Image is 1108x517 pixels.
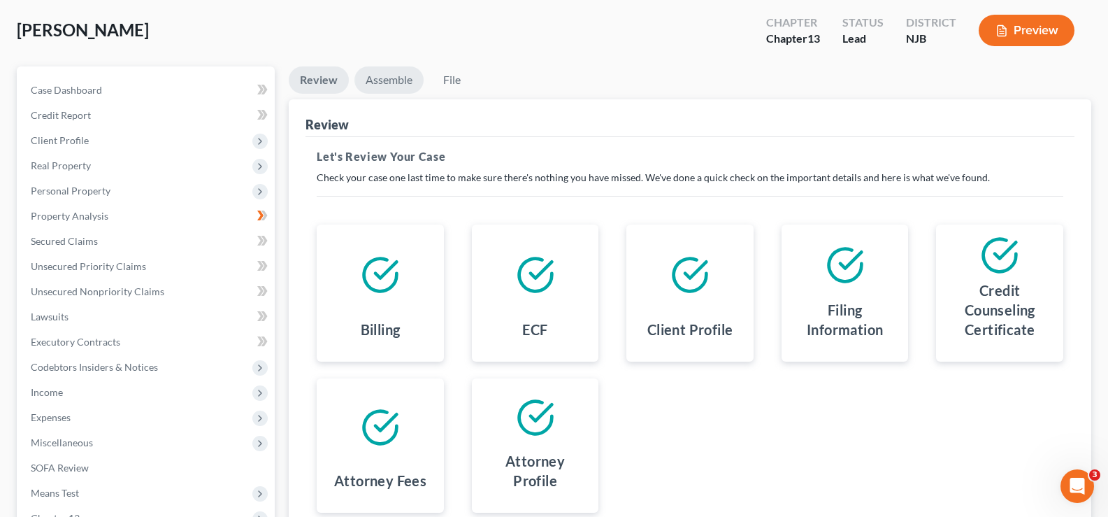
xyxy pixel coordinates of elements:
h4: Client Profile [647,320,733,339]
span: SOFA Review [31,462,89,474]
span: Lawsuits [31,311,69,323]
span: Income [31,386,63,398]
span: Expenses [31,411,71,423]
span: 13 [807,31,820,45]
div: Status [842,15,884,31]
a: SOFA Review [20,455,275,481]
h5: Let's Review Your Case [317,148,1063,165]
div: Review [305,116,349,133]
span: Real Property [31,160,91,171]
span: Personal Property [31,185,110,197]
h4: Billing [361,320,401,339]
a: Executory Contracts [20,330,275,355]
span: [PERSON_NAME] [17,20,149,40]
span: Unsecured Priority Claims [31,260,146,272]
a: Assemble [354,66,424,94]
p: Check your case one last time to make sure there's nothing you have missed. We've done a quick ch... [317,171,1063,185]
div: District [906,15,956,31]
span: 3 [1089,469,1100,481]
a: Property Analysis [20,204,275,229]
span: Codebtors Insiders & Notices [31,361,158,373]
span: Client Profile [31,134,89,146]
a: Secured Claims [20,229,275,254]
span: Unsecured Nonpriority Claims [31,285,164,297]
div: Lead [842,31,884,47]
div: Chapter [766,31,820,47]
h4: Attorney Profile [483,451,588,490]
a: Review [289,66,349,94]
span: Case Dashboard [31,84,102,96]
button: Preview [979,15,1074,46]
div: NJB [906,31,956,47]
a: Lawsuits [20,304,275,330]
div: Chapter [766,15,820,31]
h4: Attorney Fees [334,471,426,490]
a: Unsecured Priority Claims [20,254,275,279]
span: Secured Claims [31,235,98,247]
span: Miscellaneous [31,437,93,448]
h4: Credit Counseling Certificate [947,281,1052,339]
span: Property Analysis [31,210,108,222]
span: Means Test [31,487,79,499]
a: File [429,66,474,94]
iframe: Intercom live chat [1060,469,1094,503]
span: Credit Report [31,109,91,121]
a: Case Dashboard [20,78,275,103]
a: Unsecured Nonpriority Claims [20,279,275,304]
span: Executory Contracts [31,336,120,348]
a: Credit Report [20,103,275,128]
h4: ECF [522,320,547,339]
h4: Filing Information [793,300,898,339]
